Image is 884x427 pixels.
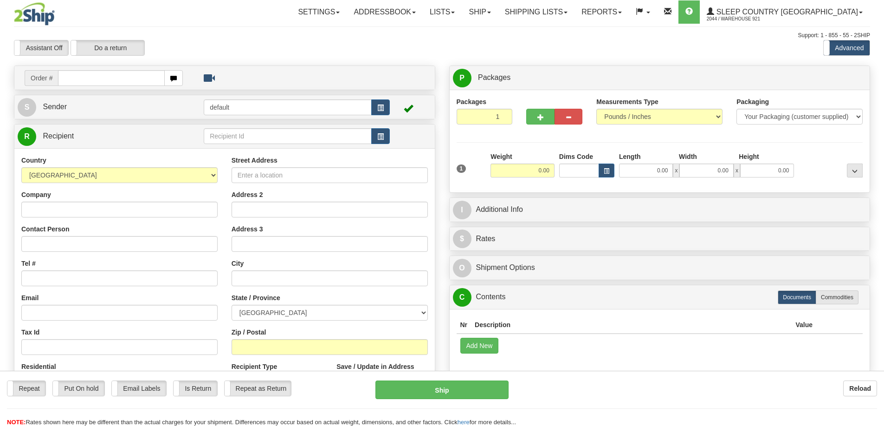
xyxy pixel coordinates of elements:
a: here [458,419,470,426]
a: Settings [291,0,347,24]
span: Sender [43,103,67,111]
label: Address 3 [232,224,263,234]
th: Description [471,316,792,334]
th: Value [792,316,816,334]
label: Dims Code [559,152,593,161]
label: Save / Update in Address Book [336,362,427,381]
label: Street Address [232,156,277,165]
label: Email [21,293,39,302]
span: NOTE: [7,419,26,426]
a: IAdditional Info [453,200,867,219]
input: Enter a location [232,167,428,183]
a: R Recipient [18,127,183,146]
a: Sleep Country [GEOGRAPHIC_DATA] 2044 / Warehouse 921 [700,0,870,24]
span: 1 [457,164,466,173]
input: Sender Id [204,99,372,115]
label: Tel # [21,259,36,268]
label: Company [21,190,51,199]
label: Measurements Type [596,97,658,106]
a: Lists [423,0,462,24]
button: Add New [460,338,499,354]
label: Tax Id [21,328,39,337]
th: Nr [457,316,471,334]
label: Documents [778,290,816,304]
span: x [673,164,679,177]
span: Recipient [43,132,74,140]
span: R [18,127,36,146]
label: Is Return [174,381,217,396]
img: logo2044.jpg [14,2,55,26]
label: Packaging [736,97,769,106]
span: I [453,201,471,219]
iframe: chat widget [863,166,883,261]
span: S [18,98,36,117]
label: Weight [490,152,512,161]
a: Reports [574,0,629,24]
input: Recipient Id [204,128,372,144]
label: Do a return [71,40,144,55]
label: Residential [21,362,56,371]
span: Sleep Country [GEOGRAPHIC_DATA] [714,8,858,16]
label: Repeat as Return [225,381,291,396]
a: OShipment Options [453,258,867,277]
label: Email Labels [112,381,166,396]
label: Assistant Off [14,40,68,55]
span: Packages [478,73,510,81]
a: $Rates [453,230,867,249]
label: City [232,259,244,268]
span: 2044 / Warehouse 921 [707,14,776,24]
span: Order # [25,70,58,86]
b: Reload [849,385,871,392]
a: S Sender [18,98,204,117]
label: Contact Person [21,224,69,234]
a: Addressbook [347,0,423,24]
label: Recipient Type [232,362,277,371]
label: Width [679,152,697,161]
label: Country [21,156,46,165]
label: Repeat [7,381,45,396]
div: Support: 1 - 855 - 55 - 2SHIP [14,32,870,39]
span: $ [453,230,471,248]
label: Advanced [824,40,870,55]
label: Address 2 [232,190,263,199]
label: Height [739,152,759,161]
button: Ship [375,381,509,399]
a: P Packages [453,68,867,87]
button: Reload [843,381,877,396]
div: ... [847,164,863,177]
label: Length [619,152,641,161]
a: Ship [462,0,497,24]
span: C [453,288,471,307]
a: Shipping lists [498,0,574,24]
label: Commodities [816,290,858,304]
label: Packages [457,97,487,106]
span: O [453,259,471,277]
span: x [734,164,740,177]
label: Put On hold [53,381,104,396]
label: Zip / Postal [232,328,266,337]
span: P [453,69,471,87]
label: State / Province [232,293,280,302]
a: CContents [453,288,867,307]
